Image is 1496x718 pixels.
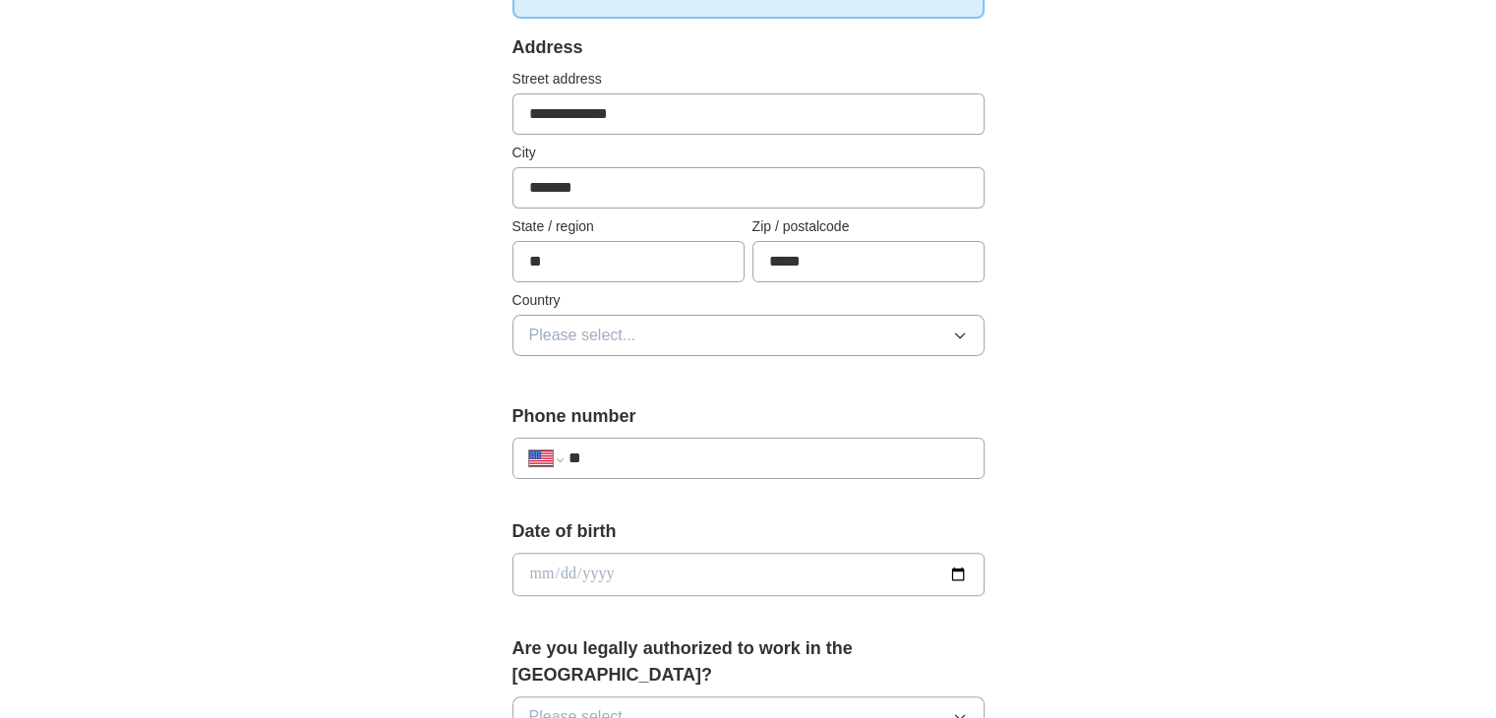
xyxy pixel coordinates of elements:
[512,143,985,163] label: City
[512,518,985,545] label: Date of birth
[512,69,985,90] label: Street address
[752,216,985,237] label: Zip / postalcode
[512,403,985,430] label: Phone number
[512,34,985,61] div: Address
[512,216,745,237] label: State / region
[512,315,985,356] button: Please select...
[512,290,985,311] label: Country
[529,324,636,347] span: Please select...
[512,635,985,688] label: Are you legally authorized to work in the [GEOGRAPHIC_DATA]?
